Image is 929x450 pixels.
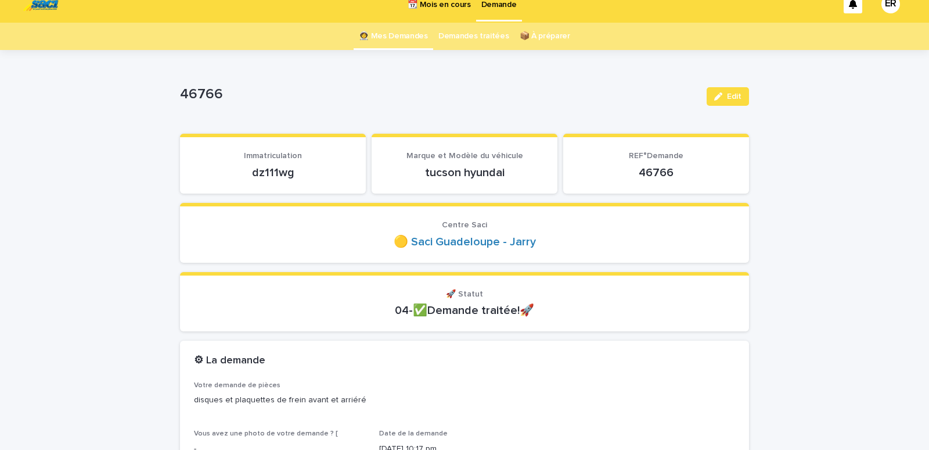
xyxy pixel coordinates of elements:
[194,303,735,317] p: 04-✅Demande traitée!🚀
[442,221,487,229] span: Centre Saci
[406,152,523,160] span: Marque et Modèle du véhicule
[194,394,735,406] p: disques et plaquettes de frein avant et arriéré
[438,23,509,50] a: Demandes traitées
[194,355,265,367] h2: ⚙ La demande
[394,235,536,249] a: 🟡 Saci Guadeloupe - Jarry
[727,92,741,101] span: Edit
[446,290,483,298] span: 🚀 Statut
[194,430,338,437] span: Vous avez une photo de votre demande ? [
[577,166,735,180] p: 46766
[180,86,697,103] p: 46766
[520,23,570,50] a: 📦 À préparer
[194,382,280,389] span: Votre demande de pièces
[244,152,302,160] span: Immatriculation
[379,430,448,437] span: Date de la demande
[194,166,352,180] p: dz111wg
[629,152,683,160] span: REF°Demande
[707,87,749,106] button: Edit
[359,23,428,50] a: 👩‍🚀 Mes Demandes
[386,166,543,180] p: tucson hyundai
